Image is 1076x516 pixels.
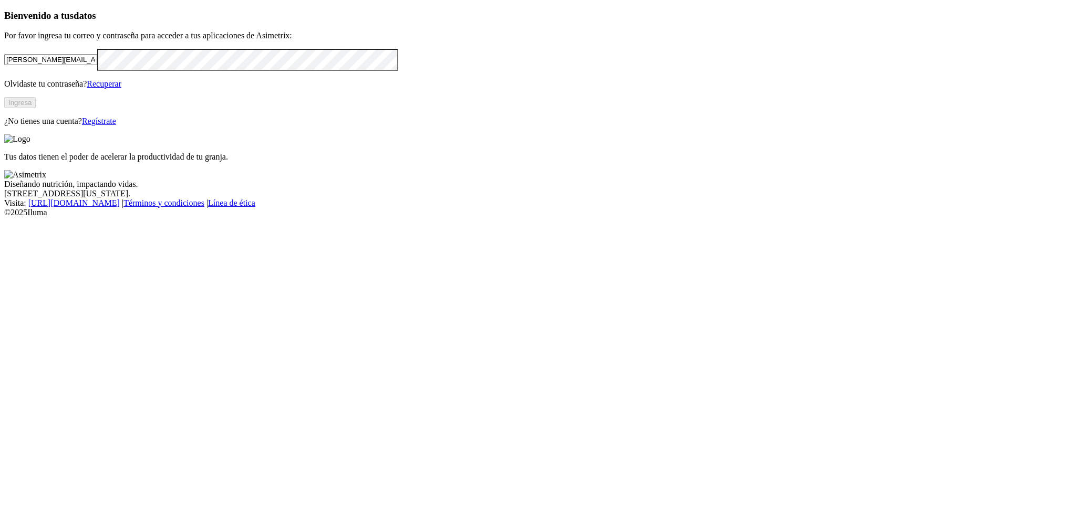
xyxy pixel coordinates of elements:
[4,180,1072,189] div: Diseñando nutrición, impactando vidas.
[123,198,204,207] a: Términos y condiciones
[74,10,96,21] span: datos
[4,198,1072,208] div: Visita : | |
[4,79,1072,89] p: Olvidaste tu contraseña?
[4,189,1072,198] div: [STREET_ADDRESS][US_STATE].
[4,152,1072,162] p: Tus datos tienen el poder de acelerar la productividad de tu granja.
[4,170,46,180] img: Asimetrix
[28,198,120,207] a: [URL][DOMAIN_NAME]
[4,97,36,108] button: Ingresa
[4,208,1072,217] div: © 2025 Iluma
[208,198,255,207] a: Línea de ética
[87,79,121,88] a: Recuperar
[4,54,97,65] input: Tu correo
[4,31,1072,40] p: Por favor ingresa tu correo y contraseña para acceder a tus aplicaciones de Asimetrix:
[4,10,1072,22] h3: Bienvenido a tus
[82,117,116,125] a: Regístrate
[4,117,1072,126] p: ¿No tienes una cuenta?
[4,134,30,144] img: Logo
